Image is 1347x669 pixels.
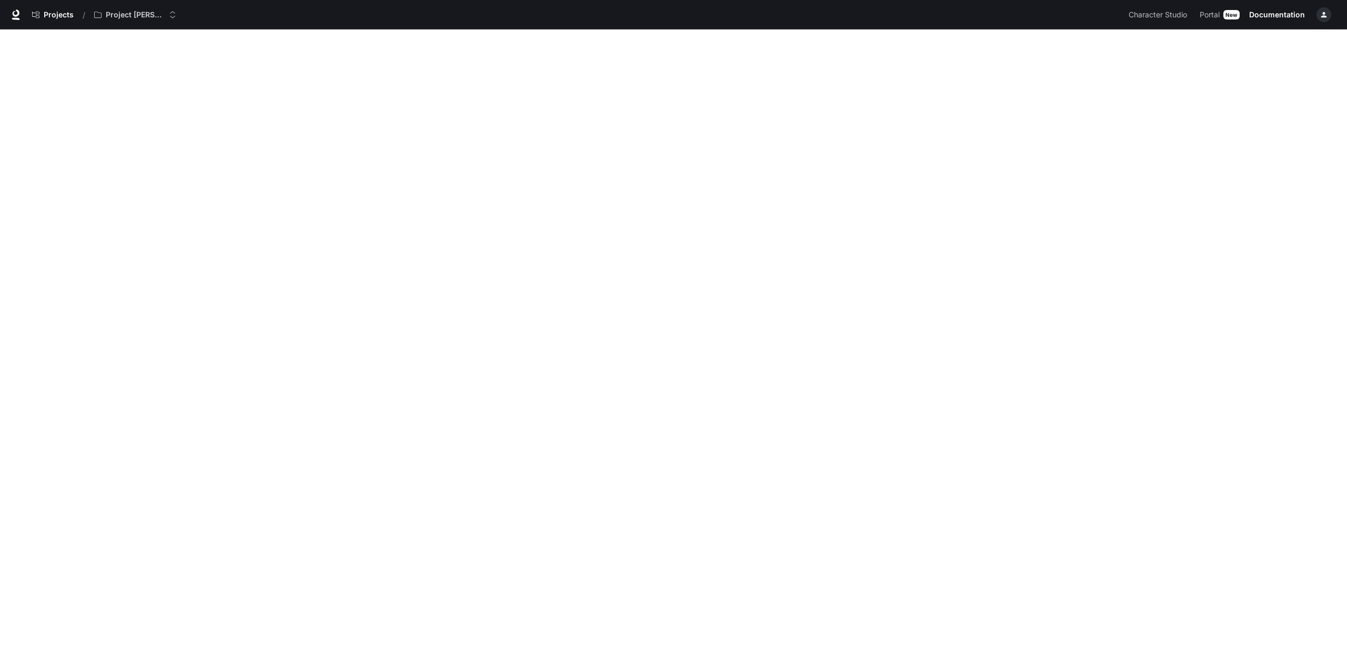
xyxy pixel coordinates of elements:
[44,11,74,19] span: Projects
[1129,8,1187,22] span: Character Studio
[1249,8,1305,22] span: Documentation
[89,4,181,25] button: Open workspace menu
[27,4,78,25] a: Go to projects
[106,11,165,19] p: Project [PERSON_NAME]
[78,9,89,21] div: /
[1195,4,1244,25] a: PortalNew
[1124,4,1194,25] a: Character Studio
[1245,4,1309,25] a: Documentation
[1200,8,1220,22] span: Portal
[1223,10,1240,19] div: New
